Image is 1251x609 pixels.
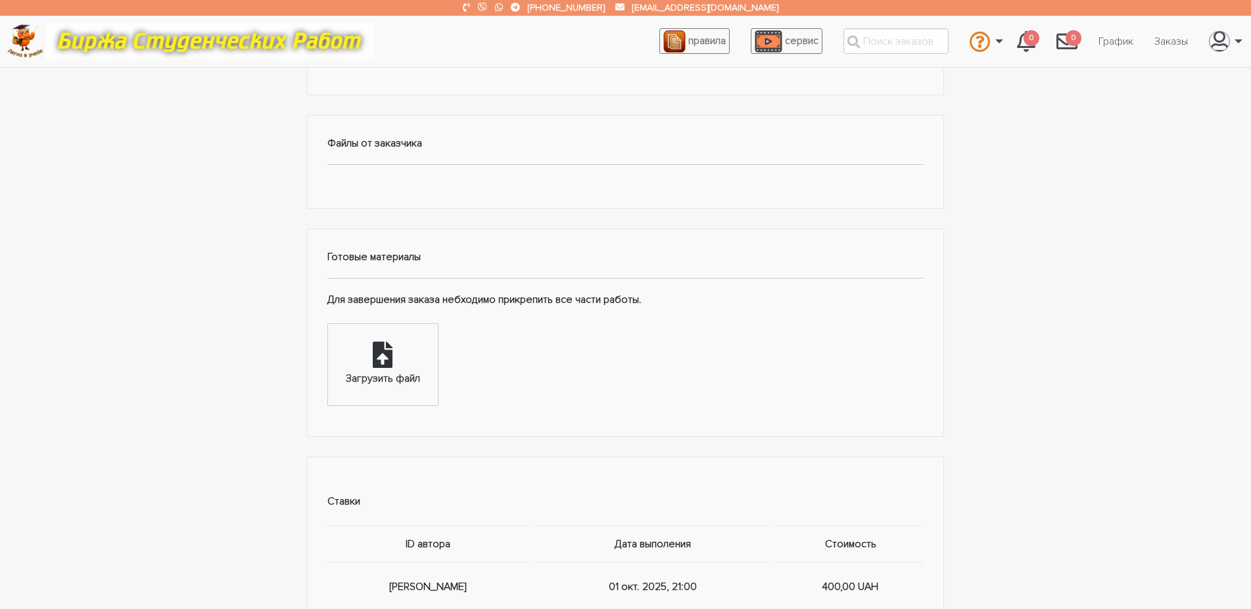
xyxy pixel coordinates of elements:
img: agreement_icon-feca34a61ba7f3d1581b08bc946b2ec1ccb426f67415f344566775c155b7f62c.png [663,30,686,53]
span: 0 [1024,30,1039,47]
a: Заказы [1144,29,1198,54]
a: [EMAIL_ADDRESS][DOMAIN_NAME] [632,2,778,13]
a: 0 [1006,24,1046,59]
a: сервис [751,28,822,54]
a: [PHONE_NUMBER] [528,2,605,13]
input: Поиск заказов [843,28,949,54]
p: Для завершения заказа небходимо прикрепить все части работы. [327,292,924,309]
img: logo-c4363faeb99b52c628a42810ed6dfb4293a56d4e4775eb116515dfe7f33672af.png [7,24,43,58]
span: 0 [1066,30,1081,47]
th: Дата выполения [532,526,773,562]
img: play_icon-49f7f135c9dc9a03216cfdbccbe1e3994649169d890fb554cedf0eac35a01ba8.png [755,30,782,53]
span: правила [688,34,726,47]
a: График [1088,29,1144,54]
strong: Готовые материалы [327,250,421,263]
strong: Файлы от заказчика [327,137,422,150]
div: Загрузить файл [346,371,420,388]
span: сервис [785,34,818,47]
th: Стоимость [774,526,924,562]
img: motto-12e01f5a76059d5f6a28199ef077b1f78e012cfde436ab5cf1d4517935686d32.gif [45,23,374,59]
td: Ставки [327,477,924,526]
a: 0 [1046,24,1088,59]
th: ID автора [327,526,533,562]
a: правила [659,28,730,54]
